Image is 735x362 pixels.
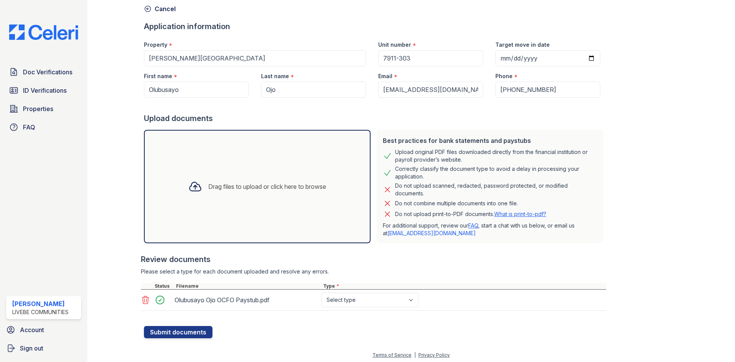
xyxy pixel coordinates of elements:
label: Last name [261,72,289,80]
a: Properties [6,101,81,116]
div: Please select a type for each document uploaded and resolve any errors. [141,268,606,275]
a: FAQ [6,120,81,135]
a: Doc Verifications [6,64,81,80]
a: Cancel [144,4,176,13]
div: [PERSON_NAME] [12,299,69,308]
span: Properties [23,104,53,113]
label: Property [144,41,167,49]
a: What is print-to-pdf? [494,211,546,217]
a: ID Verifications [6,83,81,98]
div: Filename [175,283,322,289]
div: Correctly classify the document type to avoid a delay in processing your application. [395,165,597,180]
div: Olubusayo Ojo OCFO Paystub.pdf [175,294,318,306]
div: Review documents [141,254,606,265]
div: Best practices for bank statements and paystubs [383,136,597,145]
div: | [414,352,416,358]
label: Target move in date [495,41,550,49]
p: Do not upload print-to-PDF documents. [395,210,546,218]
p: For additional support, review our , start a chat with us below, or email us at [383,222,597,237]
label: Unit number [378,41,411,49]
a: Terms of Service [372,352,412,358]
div: LiveBe Communities [12,308,69,316]
img: CE_Logo_Blue-a8612792a0a2168367f1c8372b55b34899dd931a85d93a1a3d3e32e68fde9ad4.png [3,25,84,40]
span: Sign out [20,344,43,353]
button: Submit documents [144,326,212,338]
a: Sign out [3,341,84,356]
a: Account [3,322,84,337]
label: Email [378,72,392,80]
a: FAQ [468,222,478,229]
div: Type [322,283,606,289]
label: Phone [495,72,513,80]
div: Status [153,283,175,289]
a: Privacy Policy [418,352,450,358]
span: Doc Verifications [23,67,72,77]
div: Upload documents [144,113,606,124]
label: First name [144,72,172,80]
span: Account [20,325,44,334]
span: ID Verifications [23,86,67,95]
div: Do not combine multiple documents into one file. [395,199,518,208]
div: Application information [144,21,606,32]
div: Do not upload scanned, redacted, password protected, or modified documents. [395,182,597,197]
div: Drag files to upload or click here to browse [208,182,326,191]
div: Upload original PDF files downloaded directly from the financial institution or payroll provider’... [395,148,597,164]
a: [EMAIL_ADDRESS][DOMAIN_NAME] [387,230,476,236]
span: FAQ [23,123,35,132]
